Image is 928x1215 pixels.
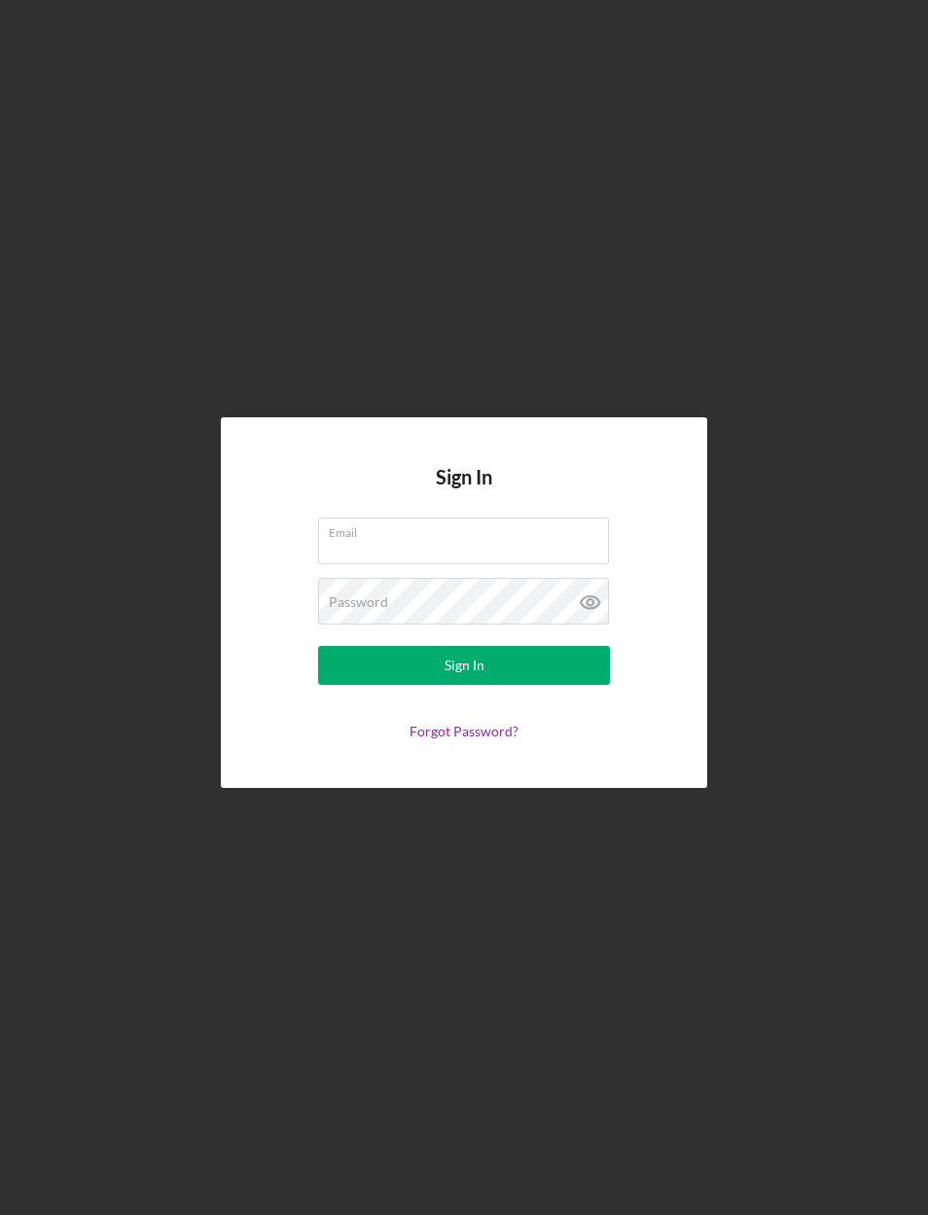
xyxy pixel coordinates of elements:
[329,518,609,540] label: Email
[445,646,484,685] div: Sign In
[329,594,388,610] label: Password
[436,466,492,518] h4: Sign In
[318,646,610,685] button: Sign In
[410,723,518,739] a: Forgot Password?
